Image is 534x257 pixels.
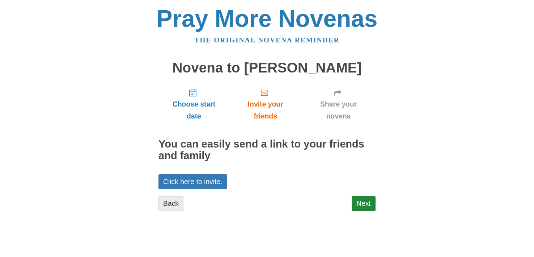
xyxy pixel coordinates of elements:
[237,98,294,122] span: Invite your friends
[195,36,340,44] a: The original novena reminder
[309,98,368,122] span: Share your novena
[229,83,301,126] a: Invite your friends
[301,83,376,126] a: Share your novena
[158,196,183,211] a: Back
[166,98,222,122] span: Choose start date
[158,174,227,189] a: Click here to invite.
[352,196,376,211] a: Next
[158,60,376,76] h1: Novena to [PERSON_NAME]
[158,138,376,162] h2: You can easily send a link to your friends and family
[158,83,229,126] a: Choose start date
[157,5,378,32] a: Pray More Novenas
